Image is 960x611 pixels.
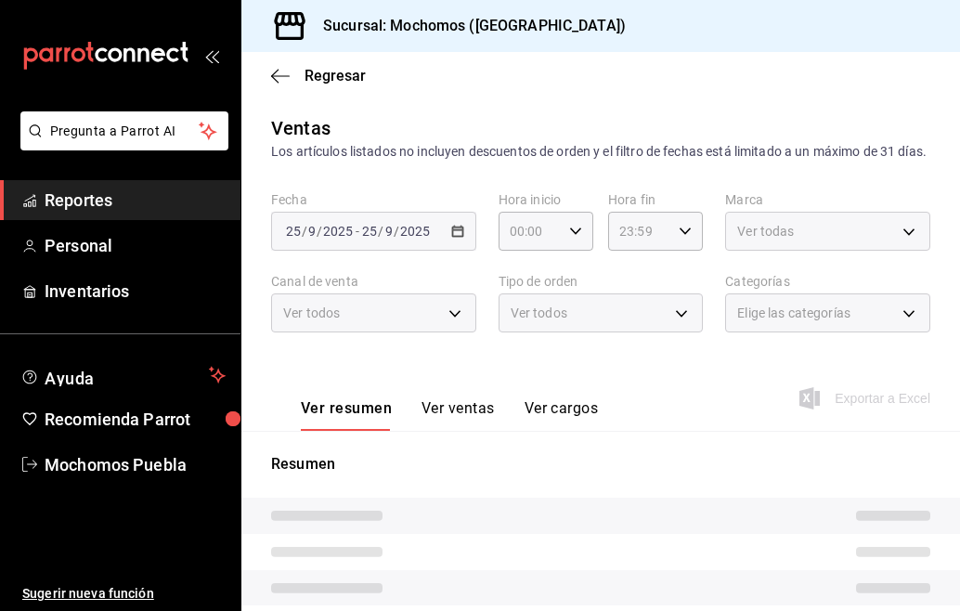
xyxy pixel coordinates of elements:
[322,224,354,239] input: ----
[20,111,228,150] button: Pregunta a Parrot AI
[725,275,930,288] label: Categorías
[301,399,392,418] font: Ver resumen
[271,142,930,162] div: Los artículos listados no incluyen descuentos de orden y el filtro de fechas está limitado a un m...
[725,193,930,206] label: Marca
[13,135,228,154] a: Pregunta a Parrot AI
[271,193,476,206] label: Fecha
[45,409,190,429] font: Recomienda Parrot
[302,224,307,239] span: /
[737,304,850,322] span: Elige las categorías
[204,48,219,63] button: open_drawer_menu
[378,224,383,239] span: /
[422,399,495,431] button: Ver ventas
[737,222,794,240] span: Ver todas
[356,224,359,239] span: -
[394,224,399,239] span: /
[305,67,366,84] span: Regresar
[45,281,129,301] font: Inventarios
[271,114,331,142] div: Ventas
[608,193,703,206] label: Hora fin
[301,399,598,431] div: Pestañas de navegación
[399,224,431,239] input: ----
[285,224,302,239] input: --
[45,455,187,474] font: Mochomos Puebla
[271,275,476,288] label: Canal de venta
[271,453,930,475] p: Resumen
[45,236,112,255] font: Personal
[283,304,340,322] span: Ver todos
[525,399,599,431] button: Ver cargos
[308,15,626,37] h3: Sucursal: Mochomos ([GEOGRAPHIC_DATA])
[499,193,593,206] label: Hora inicio
[384,224,394,239] input: --
[271,67,366,84] button: Regresar
[499,275,704,288] label: Tipo de orden
[511,304,567,322] span: Ver todos
[317,224,322,239] span: /
[361,224,378,239] input: --
[50,122,200,141] span: Pregunta a Parrot AI
[45,364,201,386] span: Ayuda
[22,586,154,601] font: Sugerir nueva función
[45,190,112,210] font: Reportes
[307,224,317,239] input: --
